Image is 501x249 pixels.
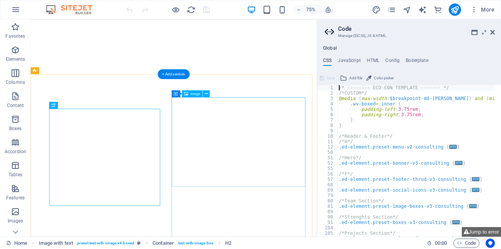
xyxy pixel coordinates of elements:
div: 52 [317,160,338,166]
div: 8 [317,123,338,128]
h3: Manage (S)CSS, JS & HTML [338,32,479,39]
button: pages [387,5,396,14]
h4: CSS [323,58,332,66]
div: 50 [317,150,338,155]
p: Content [7,102,24,109]
div: 104 [317,225,338,231]
div: 81 [317,204,338,209]
div: 55 [317,166,338,171]
div: 105 [317,231,338,236]
p: Tables [8,172,22,178]
div: 3 [317,96,338,101]
div: 6 [317,112,338,117]
button: navigator [403,5,412,14]
span: . text-with-image-box [177,239,213,248]
div: 68 [317,182,338,187]
div: 10 [317,134,338,139]
p: Boxes [9,125,22,132]
button: commerce [433,5,443,14]
span: 00 00 [435,239,447,248]
div: 11 [317,139,338,144]
p: Features [6,195,25,201]
i: This element is a customizable preset [137,241,141,245]
button: More [467,3,498,16]
i: Commerce [433,5,442,14]
button: design [372,5,381,14]
i: On resize automatically adjust zoom level to fit chosen device. [325,6,332,13]
p: Elements [6,56,25,62]
i: Reload page [187,5,196,14]
h2: Code [338,25,495,32]
button: publish [449,3,461,16]
img: Editor Logo [44,5,102,14]
span: Color picker [374,74,394,83]
span: Click to select. Double-click to edit [39,239,73,248]
div: 106 [317,236,338,241]
button: Jump to error [462,227,501,237]
span: Image [191,92,200,95]
button: text_generator [418,5,427,14]
div: 89 [317,209,338,214]
div: + Add section [158,69,189,79]
div: 69 [317,187,338,193]
i: Pages (Ctrl+Alt+S) [387,5,396,14]
span: Code [457,239,476,248]
h4: Boilerplate [406,58,428,66]
p: Images [8,218,23,224]
div: 2 [317,90,338,96]
span: ... [455,161,463,165]
i: Design (Ctrl+Alt+Y) [372,5,381,14]
div: 12 [317,144,338,150]
h6: Session time [427,239,447,248]
span: ... [472,177,479,181]
button: reload [186,5,196,14]
div: 51 [317,155,338,160]
div: 80 [317,198,338,204]
span: More [470,6,494,13]
span: ... [472,188,479,192]
div: 9 [317,128,338,134]
div: 1 [317,85,338,90]
span: ... [449,145,457,149]
div: 4 [317,101,338,107]
button: Add file [339,74,363,83]
div: 56 [317,171,338,177]
a: Click to cancel selection. Double-click to open Pages [6,239,27,248]
div: 57 [317,177,338,182]
div: 7 [317,117,338,123]
button: Code [453,239,479,248]
p: Favorites [5,33,25,39]
h6: 75% [305,5,317,14]
h4: Config [385,58,400,66]
span: ... [469,204,477,208]
span: Click to select. Double-click to edit [153,239,174,248]
span: Click to select. Double-click to edit [225,239,231,248]
h4: Global [323,45,337,52]
span: . preset-text-with-image-v4-boxed [76,239,134,248]
h4: HTML [367,58,380,66]
nav: breadcrumb [39,239,232,248]
div: 5 [317,107,338,112]
p: Accordion [5,149,26,155]
i: Navigator [403,5,411,14]
div: 90 [317,214,338,220]
div: 79 [317,193,338,198]
button: 75% [293,5,320,14]
i: Publish [450,5,459,14]
h4: JavaScript [338,58,360,66]
div: 91 [317,220,338,225]
p: Columns [6,79,25,85]
i: AI Writer [418,5,427,14]
span: : [440,240,441,246]
span: Add file [349,74,362,83]
button: Click here to leave preview mode and continue editing [171,5,180,14]
button: Color picker [365,74,395,83]
span: ... [452,220,460,224]
button: Usercentrics [486,239,495,248]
